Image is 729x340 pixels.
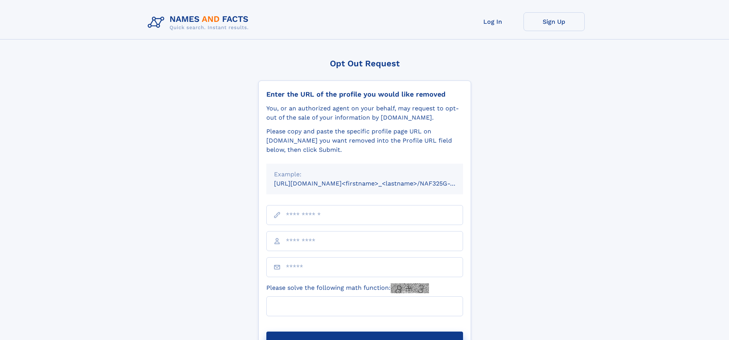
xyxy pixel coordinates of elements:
[266,90,463,99] div: Enter the URL of the profile you would like removed
[274,170,455,179] div: Example:
[266,283,429,293] label: Please solve the following math function:
[274,180,478,187] small: [URL][DOMAIN_NAME]<firstname>_<lastname>/NAF325G-xxxxxxxx
[266,127,463,154] div: Please copy and paste the specific profile page URL on [DOMAIN_NAME] you want removed into the Pr...
[524,12,585,31] a: Sign Up
[462,12,524,31] a: Log In
[145,12,255,33] img: Logo Names and Facts
[266,104,463,122] div: You, or an authorized agent on your behalf, may request to opt-out of the sale of your informatio...
[258,59,471,68] div: Opt Out Request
